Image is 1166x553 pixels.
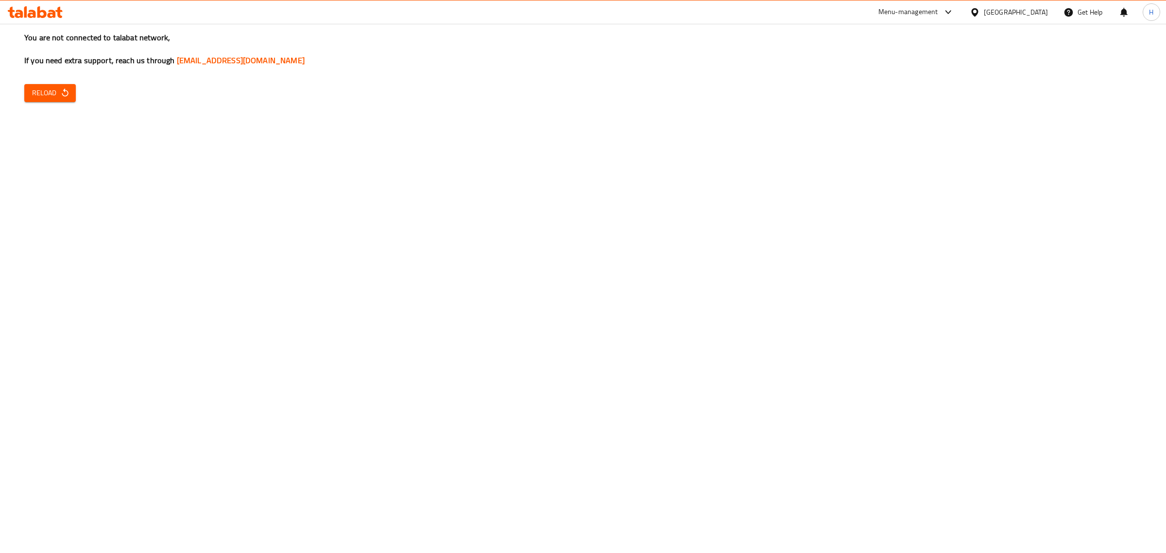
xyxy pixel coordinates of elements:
[24,32,1142,66] h3: You are not connected to talabat network, If you need extra support, reach us through
[24,84,76,102] button: Reload
[878,6,938,18] div: Menu-management
[1149,7,1153,17] span: H
[32,87,68,99] span: Reload
[984,7,1048,17] div: [GEOGRAPHIC_DATA]
[177,53,305,68] a: [EMAIL_ADDRESS][DOMAIN_NAME]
